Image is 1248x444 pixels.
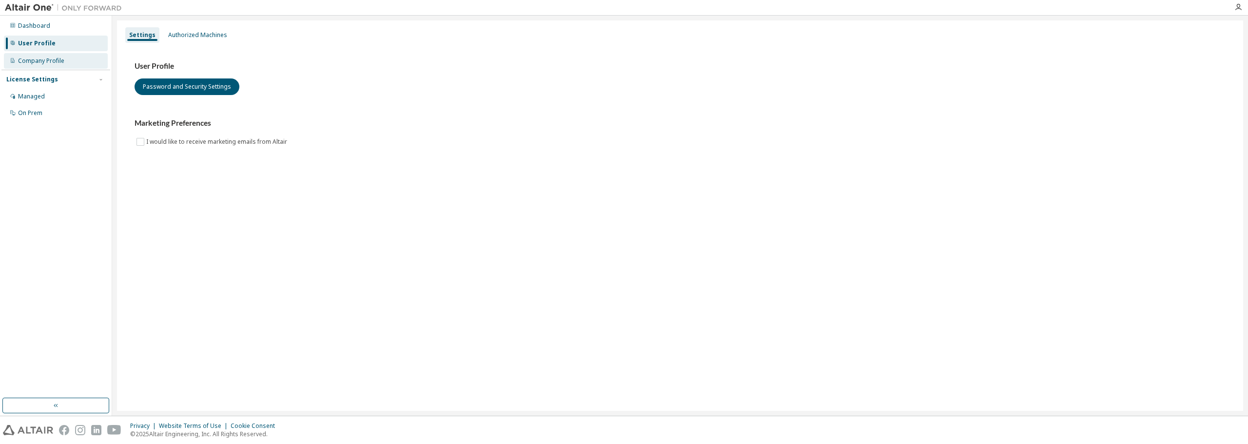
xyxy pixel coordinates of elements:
div: Authorized Machines [168,31,227,39]
div: Company Profile [18,57,64,65]
div: Dashboard [18,22,50,30]
img: Altair One [5,3,127,13]
div: Website Terms of Use [159,422,231,430]
h3: Marketing Preferences [135,118,1226,128]
img: youtube.svg [107,425,121,435]
div: Settings [129,31,156,39]
div: Privacy [130,422,159,430]
img: altair_logo.svg [3,425,53,435]
img: instagram.svg [75,425,85,435]
p: © 2025 Altair Engineering, Inc. All Rights Reserved. [130,430,281,438]
div: User Profile [18,39,56,47]
div: Cookie Consent [231,422,281,430]
div: Managed [18,93,45,100]
h3: User Profile [135,61,1226,71]
button: Password and Security Settings [135,78,239,95]
img: facebook.svg [59,425,69,435]
div: License Settings [6,76,58,83]
img: linkedin.svg [91,425,101,435]
label: I would like to receive marketing emails from Altair [146,136,289,148]
div: On Prem [18,109,42,117]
